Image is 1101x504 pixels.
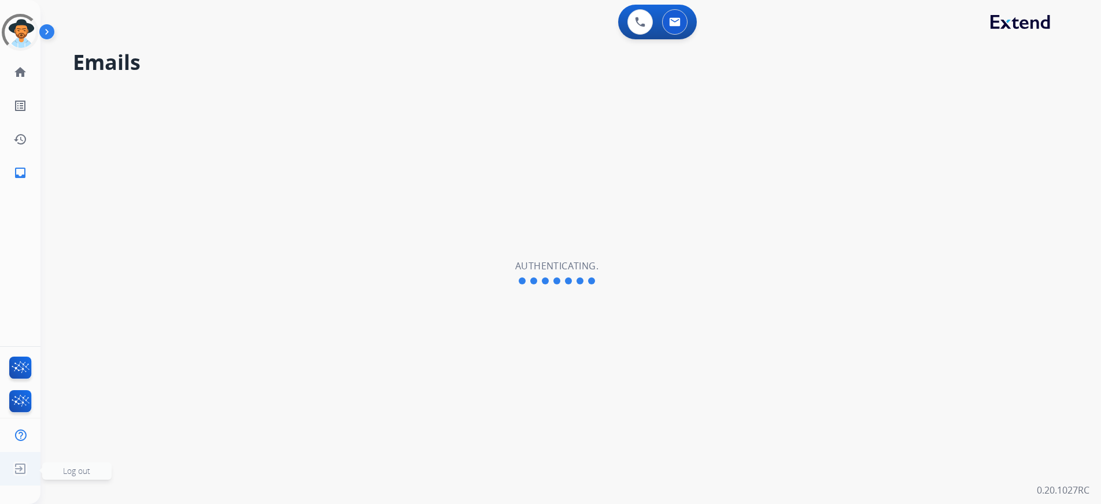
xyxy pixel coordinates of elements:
[13,132,27,146] mat-icon: history
[63,465,90,476] span: Log out
[515,259,598,273] h2: Authenticating.
[13,166,27,180] mat-icon: inbox
[1037,483,1089,497] p: 0.20.1027RC
[13,65,27,79] mat-icon: home
[13,99,27,113] mat-icon: list_alt
[73,51,1073,74] h2: Emails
